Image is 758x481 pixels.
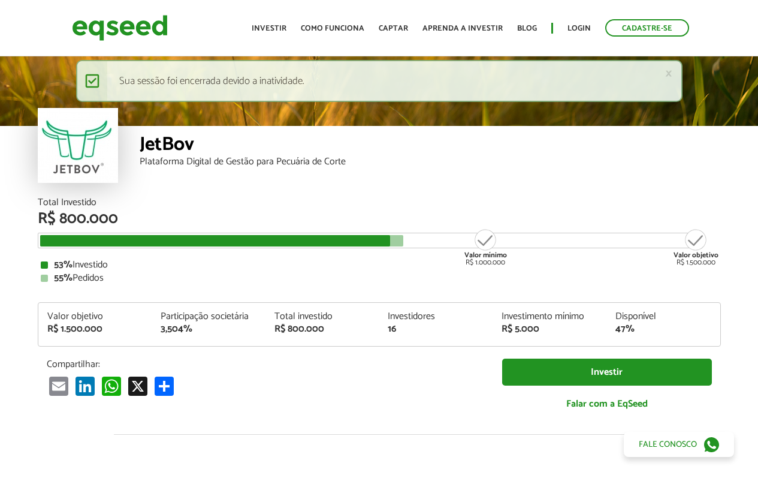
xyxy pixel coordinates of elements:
a: Blog [517,25,537,32]
div: R$ 800.000 [38,211,721,227]
div: Valor objetivo [47,312,143,321]
a: Login [567,25,591,32]
div: Investidores [388,312,484,321]
div: Pedidos [41,273,718,283]
a: LinkedIn [73,376,97,396]
p: Compartilhar: [47,359,484,370]
img: EqSeed [72,12,168,44]
div: JetBov [140,135,721,157]
div: 47% [615,324,711,334]
div: Sua sessão foi encerrada devido a inatividade. [76,60,682,102]
a: Investir [252,25,286,32]
div: Investido [41,260,718,270]
strong: Valor mínimo [464,249,507,261]
div: R$ 5.000 [502,324,597,334]
div: Disponível [615,312,711,321]
a: X [126,376,150,396]
a: Falar com a EqSeed [502,392,712,416]
a: Fale conosco [624,432,734,457]
a: × [665,67,672,80]
a: Compartilhar [152,376,176,396]
div: Participação societária [161,312,256,321]
strong: 53% [54,257,73,273]
a: Email [47,376,71,396]
a: WhatsApp [99,376,123,396]
a: Investir [502,359,712,386]
div: 16 [388,324,484,334]
a: Captar [379,25,408,32]
a: Aprenda a investir [422,25,503,32]
div: Total investido [274,312,370,321]
div: 3,504% [161,324,256,334]
div: Total Investido [38,198,721,208]
a: Como funciona [301,25,364,32]
div: R$ 1.500.000 [674,228,718,266]
div: R$ 800.000 [274,324,370,334]
div: Investimento mínimo [502,312,597,321]
div: R$ 1.500.000 [47,324,143,334]
a: Cadastre-se [605,19,689,37]
div: R$ 1.000.000 [463,228,508,266]
strong: Valor objetivo [674,249,718,261]
div: Plataforma Digital de Gestão para Pecuária de Corte [140,157,721,167]
strong: 55% [54,270,73,286]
